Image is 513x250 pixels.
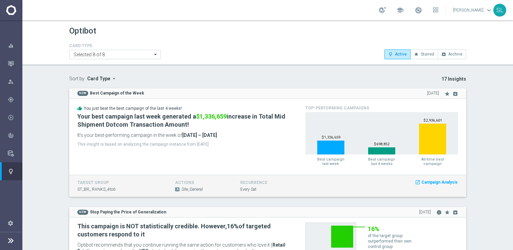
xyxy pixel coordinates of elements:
button: play_circle_outline Execute [7,115,22,120]
i: lightbulb [8,168,14,174]
button: lightbulb Optibot [7,169,22,174]
i: gps_fixed [8,97,14,103]
button: track_changes Analyze [7,133,22,138]
div: SL [493,4,506,17]
h2: 16% [368,225,415,233]
i: archive [441,52,446,57]
button: star [443,207,450,215]
i: star [444,210,450,215]
div: Plan [8,97,22,103]
p: of the target group outperformed their own control group [368,233,415,249]
i: archive [453,91,458,97]
strong: Stop Paying the Price of Generalization [90,210,166,214]
h1: Optibot [69,26,96,36]
button: archive [451,207,458,215]
i: equalizer [8,43,14,49]
span: Every Sat [240,187,256,192]
button: info [436,207,442,215]
i: track_changes [8,132,14,139]
text: $1,336,659 [322,135,340,140]
button: archive [451,88,458,97]
label: Sort by [69,76,84,82]
h2: Your best campaign last week generated a increase in Total Mid Shipment Dotcom Transaction Amount! [77,112,290,129]
h4: actions [175,180,230,185]
div: Mission Control [8,55,22,72]
div: Analyze [8,132,22,139]
span: [DATE] [427,90,439,96]
i: star [414,52,419,57]
text: $2,936,601 [423,118,442,123]
i: launch [415,180,420,185]
div: Explore [8,79,22,85]
span: Best campaign last week [317,157,344,166]
i: info [436,210,442,215]
span: ST_BR_ RANKS_4to6 [77,187,115,192]
div: Data Studio [8,150,22,157]
b: [DATE] – [DATE] [182,132,217,138]
p: 17 Insights [171,76,466,82]
a: [PERSON_NAME]keyboard_arrow_down [452,5,493,15]
i: lightbulb_outline [388,52,393,57]
button: equalizer Dashboard [7,43,22,48]
span: Site_General [182,187,203,192]
span: Archive [448,52,462,57]
span: school [396,6,404,14]
span: All-time best campaign [419,157,446,166]
span: $1,336,659 [196,113,227,120]
i: star [444,91,450,97]
span: Active [395,52,407,57]
i: settings [7,220,14,226]
div: Dashboard [8,37,22,55]
span: A [175,187,179,191]
i: arrow_drop_down [111,76,117,81]
i: thumb_up [77,106,82,111]
h2: This campaign is NOT statistically credible. However, of targeted customers respond to it [77,222,290,238]
span: Selected 8 of 8 [72,51,107,58]
i: person_search [8,79,14,85]
span: NEW [77,210,88,215]
span: Best campaign last 4 weeks [368,157,395,166]
text: $698,852 [374,142,390,146]
h4: target group [77,180,165,185]
span: Card Type [87,76,110,81]
div: Execute [8,114,22,121]
ng-select: Anomaly Detection, Best Campaign of the Week, Expand Insignificant Stream, Focus Campaign on Best... [69,50,161,59]
button: gps_fixed Plan [7,97,22,102]
span: Starred [421,52,434,57]
p: This insight is based on analyzing the campaign instance from [DATE] [77,142,295,147]
h4: recurrence [240,180,295,185]
b: 16% [227,223,239,230]
button: Mission Control [7,61,22,66]
strong: Best Campaign of the Week [90,91,144,96]
button: Data Studio [7,151,22,156]
div: Optibot [8,162,22,180]
button: star [444,88,450,97]
h4: Top-Performing Campaigns [305,106,458,110]
span: NEW [77,91,88,96]
p: You just beat the best campaign of the last 4 weeks! [84,106,182,111]
div: Settings [3,214,18,232]
span: keyboard_arrow_down [485,6,493,14]
i: archive [453,210,458,215]
h4: CARD TYPE [69,43,161,48]
button: Card Type arrow_drop_down [87,76,117,82]
span: [DATE] [419,209,431,215]
p: It's your best-performing campaign in the week of [77,132,290,138]
i: play_circle_outline [8,114,14,121]
span: Campaign Analysis [421,180,458,185]
button: person_search Explore [7,79,22,84]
